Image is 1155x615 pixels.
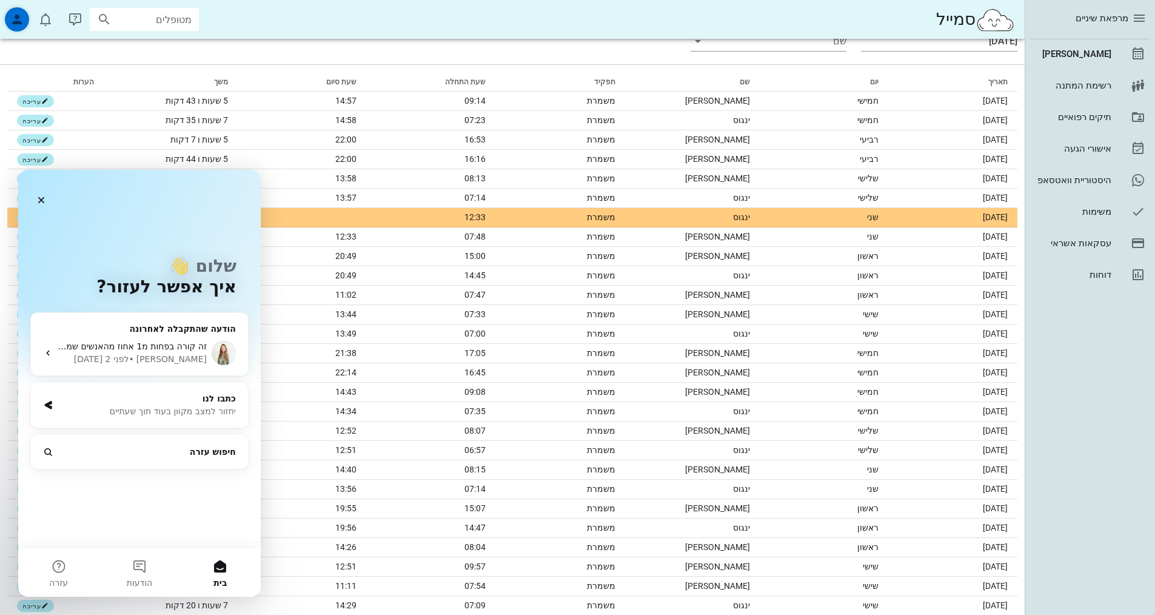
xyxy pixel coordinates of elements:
span: רביעי [860,135,879,144]
td: משמרת [495,150,625,169]
span: 15:07 [464,503,486,513]
span: [DATE] [983,387,1008,397]
span: תג [38,12,43,17]
span: [DATE] [983,445,1008,455]
span: ראשון [857,271,879,280]
span: [DATE] [983,484,1008,494]
div: תיקים רפואיים [1034,112,1111,122]
span: 13:57 [335,193,357,203]
span: עריכה [22,98,49,105]
span: [DATE] [983,503,1008,513]
span: 13:56 [335,484,357,494]
span: 5 שעות ו 44 דקות [166,154,228,164]
span: [PERSON_NAME] [685,135,750,144]
span: 08:13 [464,173,486,183]
span: 07:14 [464,484,486,494]
button: עריכה [17,328,54,340]
button: עריכה [17,367,54,379]
button: עריכה [17,445,54,457]
span: 14:34 [335,406,357,416]
span: 14:40 [335,465,357,474]
td: משמרת [495,266,625,286]
div: משימות [1034,207,1111,217]
button: עריכה [17,289,54,301]
span: 09:57 [464,562,486,571]
span: ינגוס [733,212,750,222]
a: [PERSON_NAME] [1029,39,1150,69]
span: [PERSON_NAME] [685,96,750,106]
span: ינגוס [733,271,750,280]
img: Profile image for מיכל [193,171,218,195]
span: [PERSON_NAME] [685,503,750,513]
div: יחזור למצב מקוון בעוד תוך שעתיים [40,235,218,248]
span: 20:49 [335,271,357,280]
th: משך [104,72,238,92]
span: ראשון [857,523,879,533]
span: 09:14 [464,96,486,106]
span: [PERSON_NAME] [685,154,750,164]
span: 06:57 [464,445,486,455]
span: 08:15 [464,465,486,474]
span: ראשון [857,290,879,300]
span: שני [867,212,879,222]
span: 14:45 [464,271,486,280]
span: 21:38 [335,348,357,358]
td: משמרת [495,402,625,422]
span: [DATE] [983,309,1008,319]
button: הודעות [81,378,161,427]
span: [DATE] [983,600,1008,610]
span: 13:58 [335,173,357,183]
span: שם [740,78,750,86]
span: עריכה [22,117,49,124]
th: תאריך: לא ממוין. לחץ למיון לפי סדר עולה. הפעל למיון עולה. [888,72,1017,92]
button: עריכה [17,173,54,185]
button: חיפוש עזרה [18,270,225,294]
span: ראשון [857,251,879,261]
span: 07:54 [464,581,486,591]
span: 07:00 [464,329,486,338]
span: [DATE] [983,271,1008,280]
span: [DATE] [983,96,1008,106]
div: סמייל [936,7,1015,33]
span: 12:51 [335,445,357,455]
td: משמרת [495,324,625,344]
span: ינגוס [733,115,750,125]
span: הערות [73,78,94,86]
span: 22:00 [335,154,357,164]
th: שעת התחלה [366,72,495,92]
span: משך [214,78,228,86]
span: [DATE] [983,173,1008,183]
th: יום: לא ממוין. לחץ למיון לפי סדר עולה. הפעל למיון עולה. [760,72,888,92]
span: יום [870,78,879,86]
span: שלישי [858,426,879,435]
span: 7 שעות ו 35 דקות [166,115,228,125]
span: שני [867,232,879,241]
span: [DATE] [983,426,1008,435]
span: עריכה [22,136,49,144]
span: [DATE] [983,135,1008,144]
button: עריכה [17,192,54,204]
span: שלישי [858,173,879,183]
span: שישי [863,581,879,591]
span: שני [867,465,879,474]
span: ינגוס [733,406,750,416]
span: 5 שעות ו 7 דקות [170,135,228,144]
button: עריכה [17,348,54,360]
span: [PERSON_NAME] [685,348,750,358]
span: 14:58 [335,115,357,125]
span: [DATE] [983,290,1008,300]
a: עסקאות אשראי [1029,229,1150,258]
span: 07:23 [464,115,486,125]
span: מרפאת שיניים [1076,13,1128,24]
span: שעת סיום [326,78,357,86]
span: ינגוס [733,193,750,203]
td: משמרת [495,247,625,266]
span: 16:53 [464,135,486,144]
button: עריכה [17,425,54,437]
span: [DATE] [983,465,1008,474]
span: [DATE] [983,562,1008,571]
button: עריכה [17,503,54,515]
span: 13:44 [335,309,357,319]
